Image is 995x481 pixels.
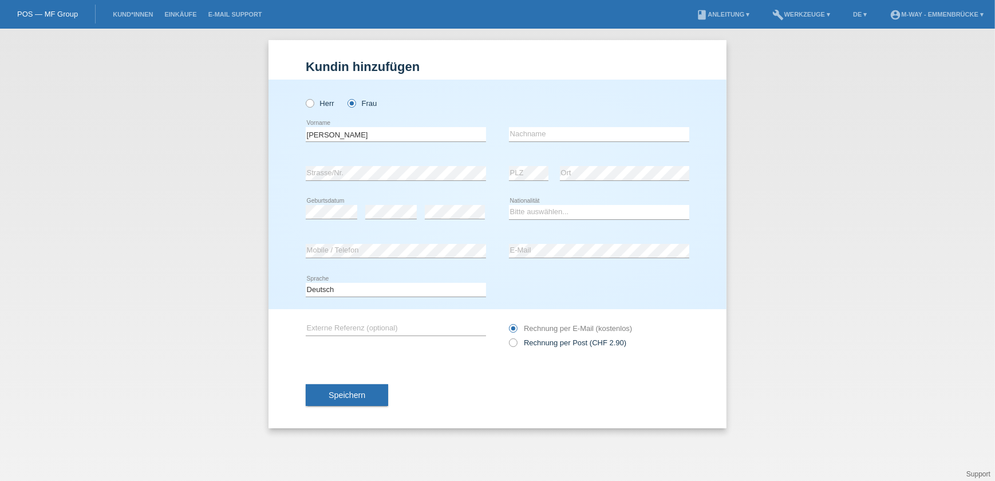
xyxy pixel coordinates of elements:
[773,9,784,21] i: build
[306,60,689,74] h1: Kundin hinzufügen
[847,11,872,18] a: DE ▾
[890,9,901,21] i: account_circle
[306,384,388,406] button: Speichern
[509,338,516,353] input: Rechnung per Post (CHF 2.90)
[509,324,632,333] label: Rechnung per E-Mail (kostenlos)
[17,10,78,18] a: POS — MF Group
[696,9,708,21] i: book
[884,11,989,18] a: account_circlem-way - Emmenbrücke ▾
[348,99,377,108] label: Frau
[159,11,202,18] a: Einkäufe
[509,324,516,338] input: Rechnung per E-Mail (kostenlos)
[767,11,836,18] a: buildWerkzeuge ▾
[329,391,365,400] span: Speichern
[306,99,313,107] input: Herr
[966,470,990,478] a: Support
[690,11,755,18] a: bookAnleitung ▾
[348,99,355,107] input: Frau
[203,11,268,18] a: E-Mail Support
[306,99,334,108] label: Herr
[509,338,626,347] label: Rechnung per Post (CHF 2.90)
[107,11,159,18] a: Kund*innen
